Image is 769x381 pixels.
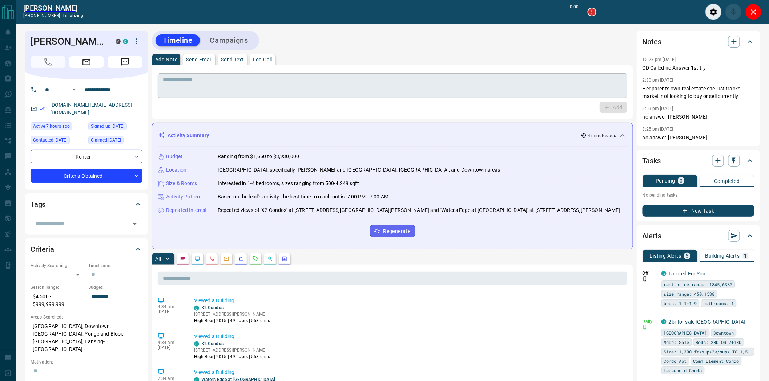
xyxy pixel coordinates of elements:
[40,106,45,111] svg: Email Verified
[643,270,657,276] p: Off
[31,169,142,183] div: Criteria Obtained
[194,317,270,324] p: High-Rise | 2015 | 49 floors | 558 units
[664,300,697,307] span: beds: 1.1-1.9
[194,311,270,317] p: [STREET_ADDRESS][PERSON_NAME]
[664,348,752,355] span: Size: 1,300 ft<sup>2</sup> TO 1,500 ft<sup>2</sup>
[643,155,661,167] h2: Tasks
[643,190,754,201] p: No pending tasks
[194,256,200,262] svg: Lead Browsing Activity
[664,329,707,336] span: [GEOGRAPHIC_DATA]
[70,85,78,94] button: Open
[31,122,85,132] div: Thu Aug 14 2025
[33,123,70,130] span: Active 7 hours ago
[643,78,673,83] p: 2:30 pm [DATE]
[63,13,87,18] span: initializing...
[745,4,762,20] div: Close
[158,309,183,314] p: [DATE]
[50,102,132,115] a: [DOMAIN_NAME][EMAIL_ADDRESS][DOMAIN_NAME]
[643,318,657,325] p: Daily
[155,57,177,62] p: Add Note
[693,357,739,365] span: Comm Element Condo
[588,132,617,139] p: 4 minutes ago
[643,106,673,111] p: 3:53 pm [DATE]
[180,256,186,262] svg: Notes
[31,56,65,68] span: Call
[31,314,142,320] p: Areas Searched:
[218,166,500,174] p: [GEOGRAPHIC_DATA], specifically [PERSON_NAME] and [GEOGRAPHIC_DATA], [GEOGRAPHIC_DATA], and Downt...
[156,34,200,46] button: Timeline
[194,341,199,347] div: condos.ca
[31,196,142,213] div: Tags
[224,256,229,262] svg: Emails
[643,227,754,245] div: Alerts
[680,178,683,183] p: 0
[194,369,624,376] p: Viewed a Building
[696,339,742,346] span: Beds: 2BD OR 2+1BD
[201,305,224,310] a: X2 Condos
[238,256,244,262] svg: Listing Alerts
[158,345,183,350] p: [DATE]
[714,329,734,336] span: Downtown
[31,136,85,146] div: Fri Mar 07 2025
[704,300,734,307] span: bathrooms: 1
[664,367,702,374] span: Leasehold Condo
[744,253,747,258] p: 1
[209,256,215,262] svg: Calls
[108,56,142,68] span: Message
[31,284,85,291] p: Search Range:
[88,284,142,291] p: Budget:
[158,304,183,309] p: 4:34 am
[643,36,661,48] h2: Notes
[705,4,722,20] div: Audio Settings
[643,325,648,330] svg: Push Notification Only
[643,33,754,50] div: Notes
[33,136,67,144] span: Contacted [DATE]
[253,57,272,62] p: Log Call
[88,136,142,146] div: Wed Mar 23 2022
[194,306,199,311] div: condos.ca
[31,241,142,258] div: Criteria
[31,359,142,365] p: Motivation:
[158,129,627,142] div: Activity Summary4 minutes ago
[253,256,258,262] svg: Requests
[166,153,183,160] p: Budget
[88,122,142,132] div: Sun Jul 17 2016
[650,253,681,258] p: Listing Alerts
[661,271,667,276] div: condos.ca
[31,320,142,355] p: [GEOGRAPHIC_DATA], Downtown, [GEOGRAPHIC_DATA], Yonge and Bloor, [GEOGRAPHIC_DATA], Lansing-[GEOG...
[267,256,273,262] svg: Opportunities
[218,193,388,201] p: Based on the lead's activity, the best time to reach out is: 7:00 PM - 7:00 AM
[664,339,689,346] span: Mode: Sale
[158,376,183,381] p: 7:34 am
[643,64,754,72] p: CD Called no Answer 1st try
[166,206,207,214] p: Repeated Interest
[643,127,673,132] p: 3:25 pm [DATE]
[221,57,244,62] p: Send Text
[91,136,121,144] span: Claimed [DATE]
[643,152,754,169] div: Tasks
[23,4,87,12] a: [PERSON_NAME]
[31,150,142,163] div: Renter
[669,319,746,325] a: 2br for sale [GEOGRAPHIC_DATA]
[664,290,715,298] span: size range: 450,1538
[282,256,287,262] svg: Agent Actions
[656,178,675,183] p: Pending
[31,36,105,47] h1: [PERSON_NAME]
[643,230,661,242] h2: Alerts
[23,12,87,19] p: [PHONE_NUMBER] -
[218,180,359,187] p: Interested in 1-4 bedrooms, sizes ranging from 500-4,249 sqft
[166,180,197,187] p: Size & Rooms
[643,85,754,100] p: Her parents own real estate she just tracks market, not looking to buy or sell currently
[155,256,161,261] p: All
[714,179,740,184] p: Completed
[168,132,209,139] p: Activity Summary
[31,243,54,255] h2: Criteria
[158,340,183,345] p: 4:34 am
[203,34,255,46] button: Campaigns
[218,206,620,214] p: Repeated views of 'X2 Condos' at [STREET_ADDRESS][GEOGRAPHIC_DATA][PERSON_NAME] and 'Water's Edge...
[643,134,754,142] p: no answer-[PERSON_NAME]
[643,113,754,121] p: no answer-[PERSON_NAME]
[194,353,270,360] p: High-Rise | 2015 | 49 floors | 558 units
[186,57,212,62] p: Send Email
